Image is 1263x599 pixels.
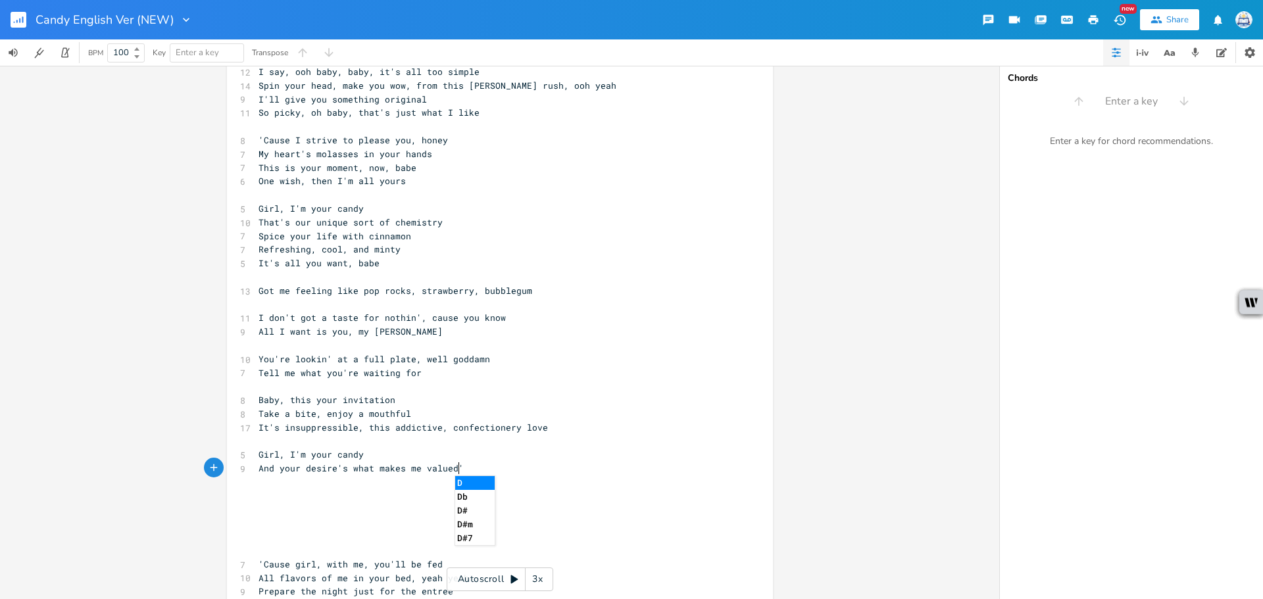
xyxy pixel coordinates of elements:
div: Transpose [252,49,288,57]
div: Share [1166,14,1189,26]
span: So picky, oh baby, that's just what I like [259,107,480,118]
span: I don't got a taste for nothin', cause you know [259,312,506,323]
span: Spin your head, make you wow, from this [PERSON_NAME] rush, ooh yeah [259,80,616,91]
span: Take a bite, enjoy a mouthful [259,408,411,419]
span: Candy English Ver (NEW) [36,14,174,26]
li: D# [455,504,495,517]
button: Share [1140,9,1199,30]
span: It's all you want, babe [259,257,380,269]
li: D#7 [455,531,495,545]
span: Enter a key [176,47,219,59]
span: Got me feeling like pop rocks, strawberry, bubblegum [259,285,532,297]
li: D#m [455,517,495,531]
span: Tell me what you're waiting for [259,367,422,379]
span: It's insuppressible, this addictive, confectionery love [259,421,548,433]
span: Enter a key [1105,94,1158,109]
span: Girl, I'm your candy [259,448,364,460]
span: Refreshing, cool, and minty [259,243,401,255]
span: I'll give you something original [259,93,427,105]
span: My heart's molasses in your hands [259,148,432,160]
div: BPM [88,49,103,57]
span: One wish, then I'm all yours [259,175,406,187]
div: Autoscroll [447,567,553,591]
div: New [1120,4,1137,14]
span: 'Cause I strive to please you, honey [259,134,448,146]
span: Girl, I'm your candy [259,203,364,214]
span: And your desire's what makes me valued' [259,462,464,474]
span: I say, ooh baby, baby, it's all too simple [259,66,480,78]
span: All I want is you, my [PERSON_NAME] [259,325,443,337]
li: Db [455,490,495,504]
span: All flavors of me in your bed, yeah yeah [259,572,469,584]
span: 'Cause girl, with me, you'll be fed [259,558,443,570]
div: Key [153,49,166,57]
span: This is your moment, now, babe [259,162,416,174]
div: Enter a key for chord recommendations. [1000,128,1263,155]
span: You're lookin' at a full plate, well goddamn [259,353,490,365]
span: That's our unique sort of chemistry [259,216,443,228]
div: Chords [1008,74,1255,83]
span: Prepare the night just for the entree [259,585,453,597]
li: D [455,476,495,490]
span: Spice your life with cinnamon [259,230,411,242]
div: 3x [526,567,549,591]
img: Sign In [1235,11,1252,28]
span: Baby, this your invitation [259,394,395,406]
button: New [1106,8,1133,32]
